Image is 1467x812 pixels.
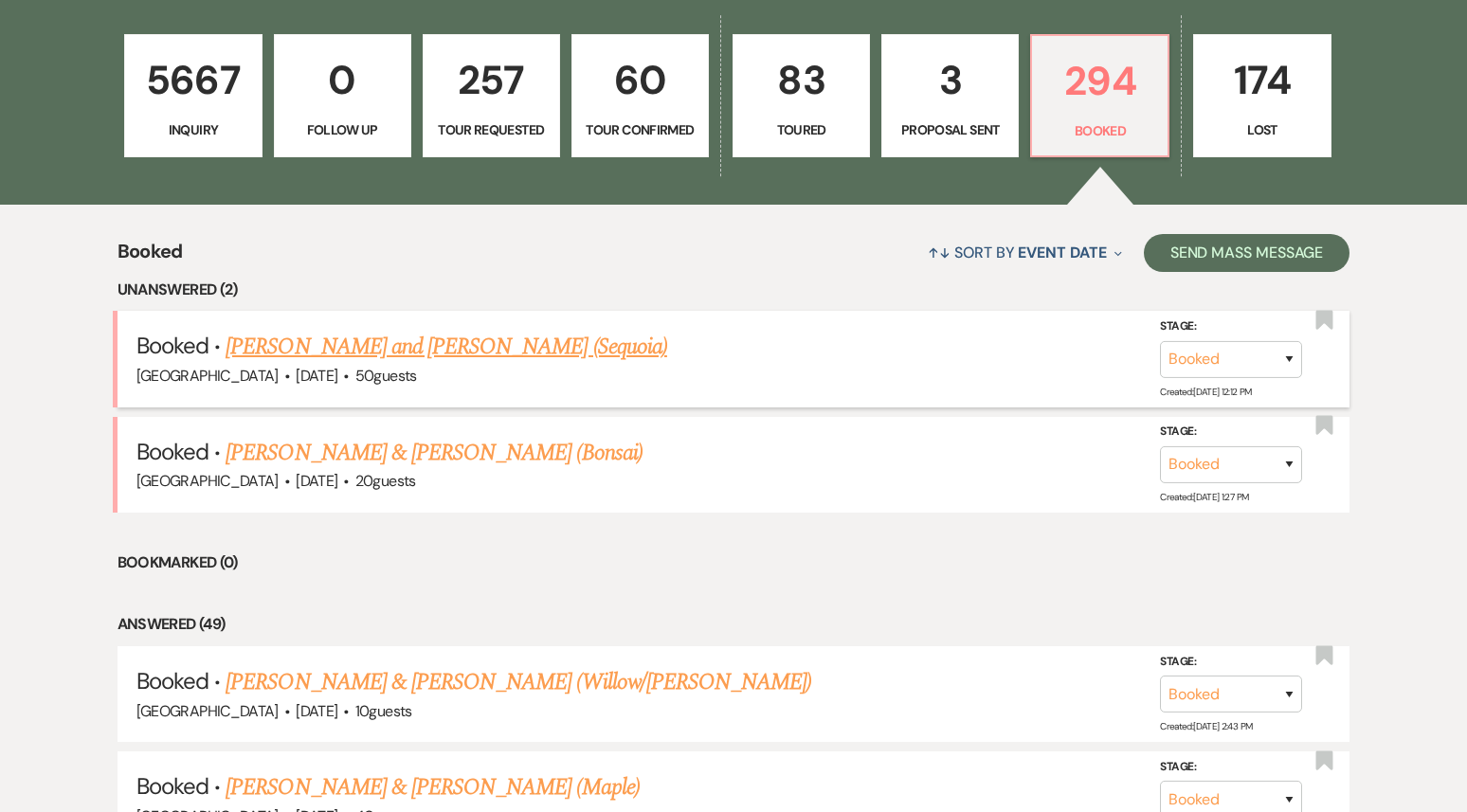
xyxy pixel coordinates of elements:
a: 294Booked [1030,34,1169,157]
span: Booked [118,237,183,278]
label: Stage: [1160,651,1302,672]
p: 60 [584,48,697,112]
button: Send Mass Message [1144,234,1350,272]
p: Inquiry [136,119,249,140]
span: 50 guests [355,366,417,386]
span: Booked [136,666,208,695]
button: Sort By Event Date [920,227,1129,278]
span: [GEOGRAPHIC_DATA] [136,366,279,386]
p: 294 [1043,49,1156,113]
a: 257Tour Requested [423,34,560,157]
span: Created: [DATE] 12:12 PM [1160,385,1251,397]
a: 60Tour Confirmed [571,34,709,157]
a: 83Toured [733,34,870,157]
span: Booked [136,331,208,360]
a: [PERSON_NAME] & [PERSON_NAME] (Willow/[PERSON_NAME]) [226,665,811,699]
p: Tour Confirmed [584,119,697,140]
a: 174Lost [1193,34,1331,157]
li: Unanswered (2) [118,278,1350,302]
span: 20 guests [355,471,416,491]
a: [PERSON_NAME] & [PERSON_NAME] (Bonsai) [226,436,643,470]
p: Toured [745,119,858,140]
a: [PERSON_NAME] and [PERSON_NAME] (Sequoia) [226,330,667,364]
p: 0 [286,48,399,112]
span: Booked [136,437,208,466]
span: 10 guests [355,701,412,721]
p: Proposal Sent [894,119,1006,140]
p: 174 [1205,48,1318,112]
p: 5667 [136,48,249,112]
p: Tour Requested [435,119,548,140]
a: [PERSON_NAME] & [PERSON_NAME] (Maple) [226,770,639,804]
p: 3 [894,48,1006,112]
span: [GEOGRAPHIC_DATA] [136,471,279,491]
p: 83 [745,48,858,112]
a: 5667Inquiry [124,34,262,157]
label: Stage: [1160,316,1302,337]
li: Answered (49) [118,612,1350,637]
p: Lost [1205,119,1318,140]
label: Stage: [1160,757,1302,778]
p: Follow Up [286,119,399,140]
a: 0Follow Up [274,34,411,157]
span: Booked [136,771,208,801]
span: [GEOGRAPHIC_DATA] [136,701,279,721]
p: Booked [1043,120,1156,141]
span: ↑↓ [928,243,951,262]
span: Created: [DATE] 2:43 PM [1160,720,1252,732]
span: Created: [DATE] 1:27 PM [1160,491,1248,503]
span: [DATE] [296,366,337,386]
span: Event Date [1018,243,1106,262]
span: [DATE] [296,471,337,491]
label: Stage: [1160,422,1302,442]
p: 257 [435,48,548,112]
li: Bookmarked (0) [118,550,1350,575]
a: 3Proposal Sent [881,34,1019,157]
span: [DATE] [296,701,337,721]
